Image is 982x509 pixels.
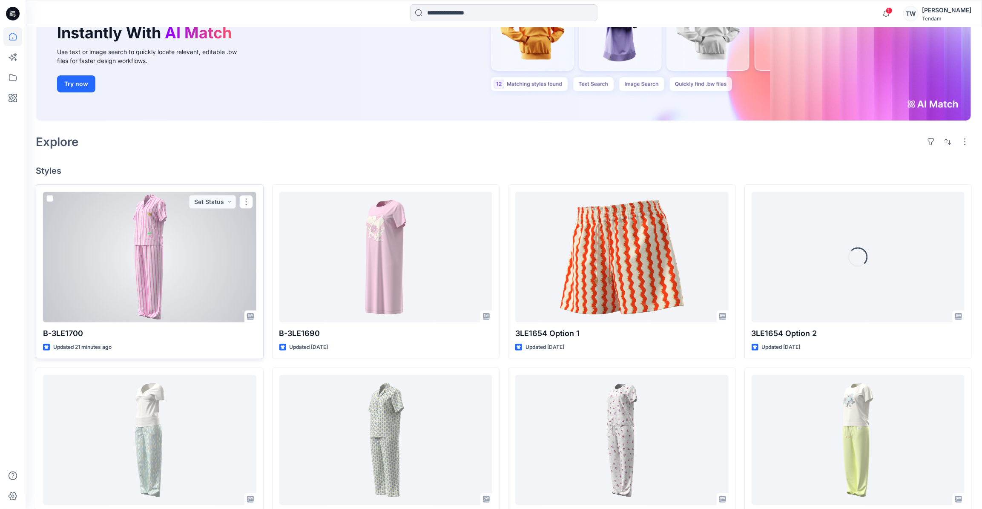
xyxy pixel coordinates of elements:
[279,375,493,506] a: B-3LE1671
[515,192,729,322] a: 3LE1654 Option 1
[165,23,232,42] span: AI Match
[922,5,971,15] div: [PERSON_NAME]
[279,192,493,322] a: B-3LE1690
[515,375,729,506] a: B-3LE1688
[762,343,801,352] p: Updated [DATE]
[36,166,972,176] h4: Styles
[515,328,729,339] p: 3LE1654 Option 1
[752,328,965,339] p: 3LE1654 Option 2
[57,75,95,92] button: Try now
[886,7,893,14] span: 1
[57,47,249,65] div: Use text or image search to quickly locate relevant, editable .bw files for faster design workflows.
[922,15,971,22] div: Tendam
[43,375,256,506] a: 3LE1672
[525,343,564,352] p: Updated [DATE]
[903,6,919,21] div: TW
[53,343,112,352] p: Updated 21 minutes ago
[36,135,79,149] h2: Explore
[43,192,256,322] a: B-3LE1700
[43,328,256,339] p: B-3LE1700
[290,343,328,352] p: Updated [DATE]
[279,328,493,339] p: B-3LE1690
[752,375,965,506] a: B-3LE1664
